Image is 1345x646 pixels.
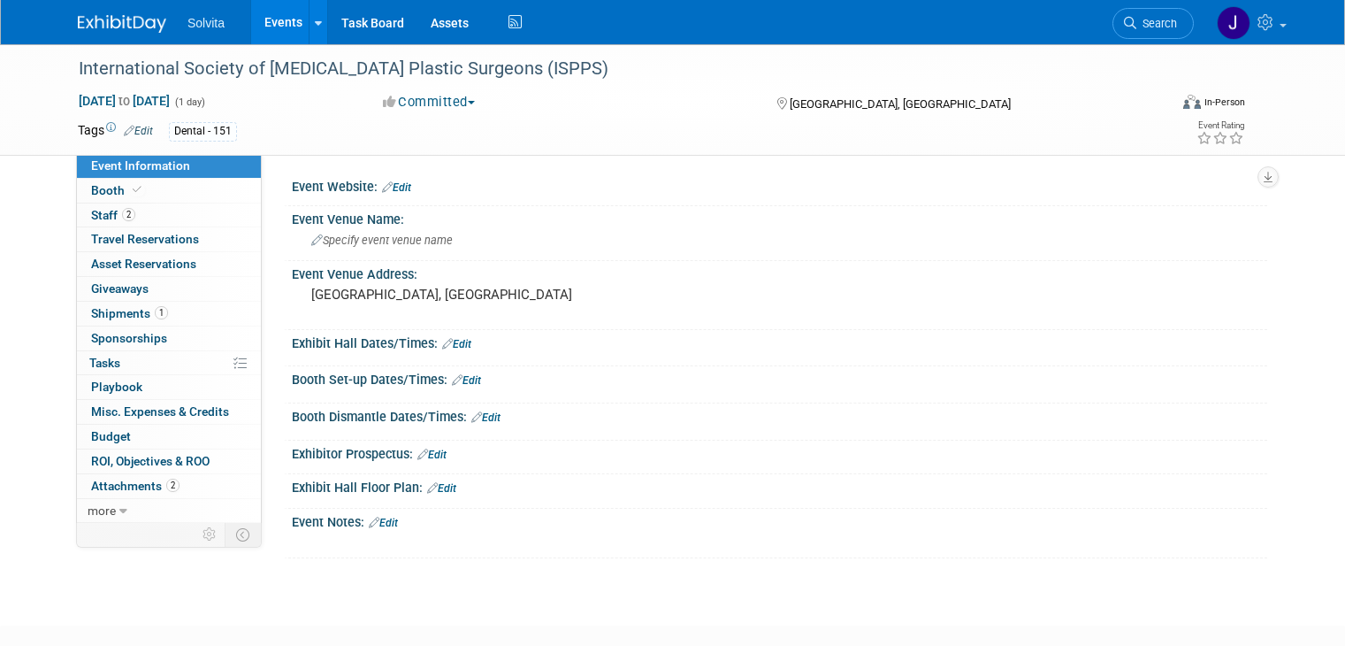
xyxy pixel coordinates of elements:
div: Event Rating [1196,121,1244,130]
div: Booth Set-up Dates/Times: [292,366,1267,389]
a: Event Information [77,154,261,178]
span: (1 day) [173,96,205,108]
a: Edit [471,411,501,424]
td: Tags [78,121,153,142]
span: Travel Reservations [91,232,199,246]
a: Edit [382,181,411,194]
i: Booth reservation complete [133,185,141,195]
a: Staff2 [77,204,261,227]
pre: [GEOGRAPHIC_DATA], [GEOGRAPHIC_DATA] [311,287,679,303]
span: 1 [155,306,168,319]
a: Budget [77,425,261,449]
div: International Society of [MEDICAL_DATA] Plastic Surgeons (ISPPS) [73,53,1146,85]
td: Personalize Event Tab Strip [195,523,225,546]
span: Sponsorships [91,331,167,345]
a: Edit [442,338,471,350]
a: Shipments1 [77,302,261,326]
span: [GEOGRAPHIC_DATA], [GEOGRAPHIC_DATA] [790,97,1011,111]
span: Misc. Expenses & Credits [91,404,229,419]
div: Event Venue Name: [292,206,1267,228]
span: to [116,94,133,108]
span: ROI, Objectives & ROO [91,454,210,468]
a: Giveaways [77,277,261,301]
span: Budget [91,429,131,443]
a: Booth [77,179,261,203]
span: Playbook [91,380,142,394]
span: 2 [166,479,180,492]
a: Sponsorships [77,327,261,350]
div: Event Venue Address: [292,261,1267,283]
a: Attachments2 [77,474,261,498]
span: Booth [91,183,145,197]
div: Booth Dismantle Dates/Times: [292,404,1267,427]
span: Specify event venue name [311,234,453,247]
span: Search [1136,17,1177,30]
div: Dental - 151 [169,122,237,141]
div: Event Notes: [292,509,1267,532]
a: Edit [369,517,398,529]
a: Travel Reservations [77,227,261,251]
span: Staff [91,208,135,222]
div: Exhibit Hall Dates/Times: [292,330,1267,353]
span: Solvita [187,16,225,30]
span: more [88,504,116,518]
img: Josh Richardson [1217,6,1250,40]
img: Format-Inperson.png [1183,95,1201,109]
a: Edit [417,449,447,461]
div: In-Person [1204,96,1245,109]
a: Misc. Expenses & Credits [77,400,261,424]
span: [DATE] [DATE] [78,93,171,109]
a: Playbook [77,375,261,399]
a: Edit [427,482,456,495]
a: more [77,499,261,523]
a: Tasks [77,351,261,375]
span: Tasks [89,356,120,370]
td: Toggle Event Tabs [225,523,262,546]
div: Exhibitor Prospectus: [292,441,1267,464]
a: Edit [124,125,153,137]
span: Giveaways [91,281,149,296]
a: Edit [452,374,481,387]
a: Search [1112,8,1194,39]
div: Event Format [1073,92,1245,119]
span: Event Information [91,158,190,173]
span: Asset Reservations [91,257,196,271]
div: Exhibit Hall Floor Plan: [292,474,1267,497]
button: Committed [377,93,482,112]
a: ROI, Objectives & ROO [77,450,261,473]
a: Asset Reservations [77,252,261,276]
span: 2 [122,208,135,221]
span: Attachments [91,479,180,493]
div: Event Website: [292,173,1267,196]
span: Shipments [91,306,168,320]
img: ExhibitDay [78,15,166,33]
